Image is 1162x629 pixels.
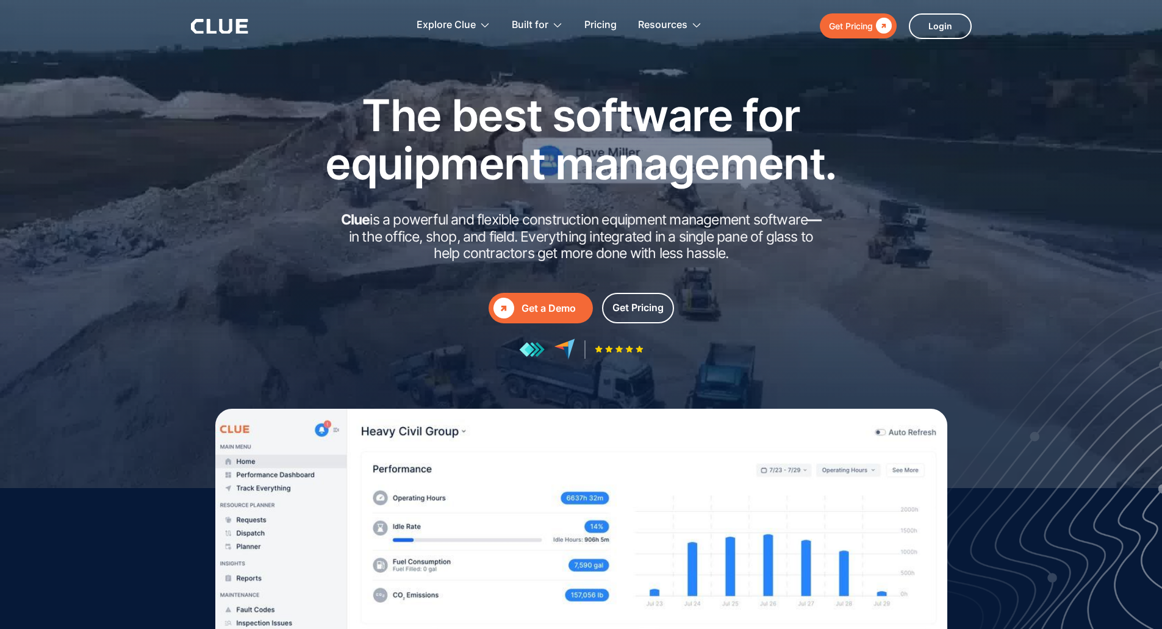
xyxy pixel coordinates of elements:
div: Resources [638,6,687,45]
strong: — [808,211,821,228]
div: Resources [638,6,702,45]
div: Built for [512,6,563,45]
div: Get Pricing [829,18,873,34]
div: Built for [512,6,548,45]
img: reviews at getapp [519,342,545,358]
a: Get Pricing [820,13,897,38]
div: Explore Clue [417,6,490,45]
div:  [873,18,892,34]
a: Pricing [584,6,617,45]
strong: Clue [341,211,370,228]
a: Login [909,13,972,39]
div: Explore Clue [417,6,476,45]
div: Get a Demo [522,301,588,316]
h1: The best software for equipment management. [307,91,856,187]
img: reviews at capterra [554,339,575,360]
div:  [493,298,514,318]
img: Five-star rating icon [595,345,644,353]
a: Get Pricing [602,293,674,323]
a: Get a Demo [489,293,593,323]
div: Get Pricing [612,300,664,315]
h2: is a powerful and flexible construction equipment management software in the office, shop, and fi... [337,212,825,262]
